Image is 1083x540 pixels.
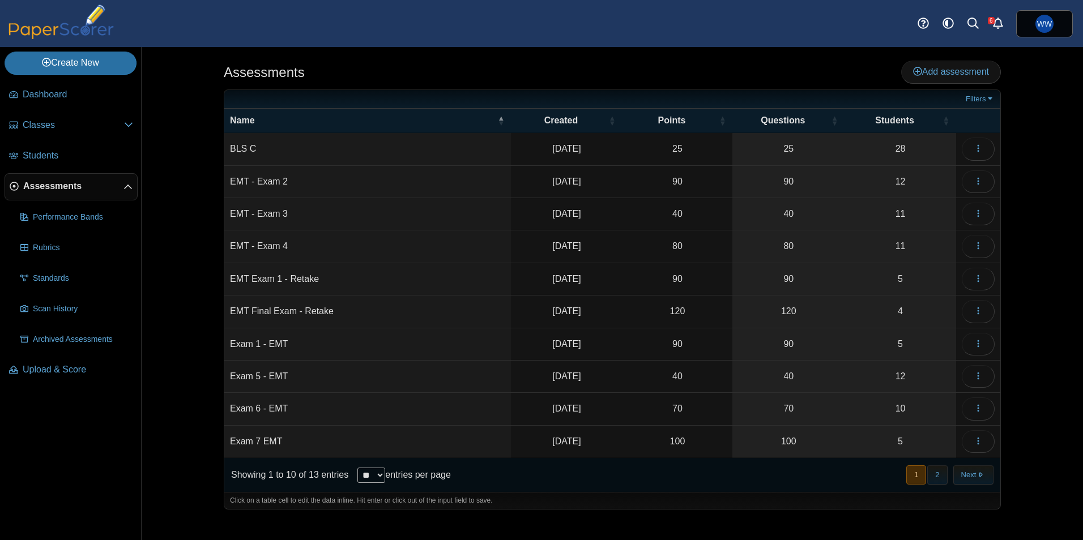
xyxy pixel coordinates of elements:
a: 28 [845,133,956,165]
a: 5 [845,328,956,360]
span: Questions : Activate to sort [831,109,838,132]
a: 40 [732,361,845,392]
div: Click on a table cell to edit the data inline. Hit enter or click out of the input field to save. [224,492,1000,509]
a: Performance Bands [16,204,138,231]
td: 100 [622,426,732,458]
a: Create New [5,52,137,74]
td: 90 [622,166,732,198]
span: Questions [761,115,805,125]
a: Rubrics [16,234,138,262]
td: 90 [622,328,732,361]
span: Classes [23,119,124,131]
span: William Whitney [1035,15,1054,33]
a: Standards [16,265,138,292]
a: Classes [5,112,138,139]
nav: pagination [905,465,994,484]
a: Scan History [16,295,138,323]
a: 90 [732,263,845,295]
span: Assessments [23,180,123,192]
a: 80 [732,230,845,262]
a: 90 [732,328,845,360]
td: Exam 7 EMT [224,426,511,458]
a: 70 [732,393,845,425]
a: Dashboard [5,82,138,109]
a: Upload & Score [5,357,138,384]
td: BLS C [224,133,511,165]
span: Performance Bands [33,212,133,223]
td: Exam 6 - EMT [224,393,511,425]
span: Points [658,115,686,125]
a: PaperScorer [5,31,118,41]
a: 10 [845,393,956,425]
button: 2 [927,465,947,484]
a: Assessments [5,173,138,200]
td: 40 [622,198,732,230]
a: 4 [845,295,956,327]
time: Jul 7, 2025 at 11:54 PM [552,436,581,446]
td: 80 [622,230,732,263]
a: 12 [845,166,956,198]
time: May 30, 2025 at 5:00 PM [552,306,581,316]
span: Standards [33,273,133,284]
span: Points : Activate to sort [719,109,726,132]
a: 25 [732,133,845,165]
a: Alerts [986,11,1010,36]
span: Upload & Score [23,363,133,376]
span: William Whitney [1037,20,1052,28]
td: 120 [622,295,732,328]
time: Jul 12, 2025 at 2:00 PM [552,339,581,349]
td: EMT - Exam 3 [224,198,511,230]
label: entries per page [385,470,451,479]
img: PaperScorer [5,5,118,39]
time: May 25, 2025 at 9:59 PM [552,177,581,186]
span: Created [544,115,578,125]
a: 5 [845,263,956,295]
td: EMT Final Exam - Retake [224,295,511,328]
a: Add assessment [901,61,1001,83]
time: Apr 18, 2025 at 12:07 PM [552,144,581,153]
span: Created : Activate to sort [608,109,615,132]
span: Archived Assessments [33,334,133,345]
a: Archived Assessments [16,326,138,353]
h1: Assessments [224,63,305,82]
a: Filters [963,93,997,105]
div: Showing 1 to 10 of 13 entries [224,458,348,492]
a: 120 [732,295,845,327]
a: 100 [732,426,845,457]
time: Jul 15, 2025 at 2:07 PM [552,274,581,284]
button: 1 [906,465,926,484]
time: Jun 13, 2025 at 11:15 PM [552,241,581,251]
time: May 31, 2025 at 10:05 PM [552,209,581,218]
span: Students [875,115,914,125]
time: Jun 23, 2025 at 2:25 PM [552,371,581,381]
span: Name : Activate to invert sorting [497,109,504,132]
td: EMT - Exam 4 [224,230,511,263]
span: Students [23,149,133,162]
td: 90 [622,263,732,295]
a: 90 [732,166,845,198]
span: Dashboard [23,88,133,101]
button: Next [953,465,994,484]
a: William Whitney [1016,10,1073,37]
a: 11 [845,198,956,230]
td: EMT - Exam 2 [224,166,511,198]
a: 11 [845,230,956,262]
time: Jul 2, 2025 at 6:37 PM [552,404,581,413]
a: Students [5,143,138,170]
span: Rubrics [33,242,133,254]
span: Add assessment [913,67,989,76]
td: Exam 1 - EMT [224,328,511,361]
span: Name [230,115,255,125]
a: 40 [732,198,845,230]
td: EMT Exam 1 - Retake [224,263,511,295]
td: 25 [622,133,732,165]
span: Scan History [33,303,133,315]
a: 5 [845,426,956,457]
span: Students : Activate to sort [943,109,949,132]
td: 70 [622,393,732,425]
a: 12 [845,361,956,392]
td: 40 [622,361,732,393]
td: Exam 5 - EMT [224,361,511,393]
